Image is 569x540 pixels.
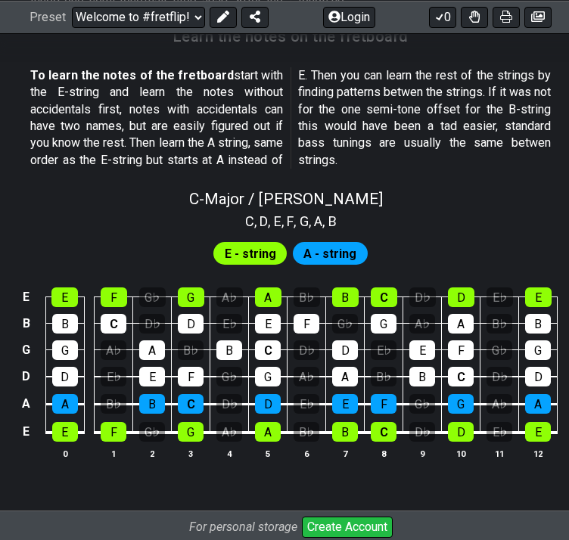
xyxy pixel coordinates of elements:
div: F [294,314,319,334]
div: E♭ [371,340,396,360]
div: C [371,422,396,442]
div: E [51,287,78,307]
div: G♭ [332,314,358,334]
div: E [139,367,165,386]
th: 2 [133,445,172,461]
div: G [371,314,396,334]
div: E [525,287,552,307]
button: Edit Preset [210,6,237,27]
div: G♭ [139,422,165,442]
div: A♭ [294,367,319,386]
div: G [525,340,551,360]
div: B [139,394,165,414]
button: Create image [524,6,552,27]
div: E♭ [487,287,513,307]
th: 5 [249,445,288,461]
div: C [371,287,397,307]
div: D [332,340,358,360]
div: G♭ [139,287,166,307]
span: , [254,211,260,231]
span: First enable full edit mode to edit [225,243,276,265]
td: A [17,390,36,418]
span: , [281,211,288,231]
td: E [17,417,36,446]
div: E [332,394,358,414]
button: Print [493,6,520,27]
div: F [101,287,127,307]
div: C [448,367,474,386]
div: B [525,314,551,334]
div: B♭ [487,314,512,334]
th: 4 [210,445,249,461]
div: E♭ [101,367,126,386]
section: Scale pitch classes [238,208,344,232]
div: A♭ [216,287,243,307]
div: E [255,314,281,334]
i: For personal storage [189,520,297,534]
div: A [448,314,474,334]
span: First enable full edit mode to edit [303,243,356,265]
div: E [52,422,78,442]
span: , [322,211,328,231]
div: E [525,422,551,442]
th: 9 [403,445,442,461]
div: F [178,367,204,386]
span: B [328,211,337,231]
span: , [268,211,274,231]
th: 3 [172,445,210,461]
div: A♭ [487,394,512,414]
div: F [448,340,474,360]
div: D♭ [139,314,165,334]
div: B♭ [294,287,320,307]
div: D♭ [216,394,242,414]
span: E [274,211,281,231]
div: A [332,367,358,386]
div: E♭ [294,394,319,414]
th: 1 [95,445,133,461]
div: D♭ [294,340,319,360]
div: B [332,422,358,442]
span: F [287,211,294,231]
div: G [255,367,281,386]
span: G [300,211,309,231]
div: B♭ [371,367,396,386]
div: C [101,314,126,334]
div: D♭ [409,287,436,307]
span: D [260,211,268,231]
span: A [314,211,322,231]
div: F [101,422,126,442]
div: A [255,422,281,442]
strong: To learn the notes of the fretboard [30,68,234,82]
button: Create Account [302,517,393,538]
div: B [52,314,78,334]
button: Toggle Dexterity for all fretkits [461,6,488,27]
div: D [448,422,474,442]
td: B [17,310,36,337]
th: 11 [480,445,519,461]
select: Preset [72,6,205,27]
div: B♭ [178,340,204,360]
td: D [17,363,36,390]
div: D♭ [487,367,512,386]
div: G [178,422,204,442]
div: B [409,367,435,386]
div: D [52,367,78,386]
div: F [371,394,396,414]
div: C [255,340,281,360]
div: G [178,287,204,307]
div: A [139,340,165,360]
span: C - Major / [PERSON_NAME] [189,190,383,208]
div: G♭ [487,340,512,360]
div: D [178,314,204,334]
button: Share Preset [241,6,269,27]
div: D [525,367,551,386]
div: A [52,394,78,414]
div: E♭ [487,422,512,442]
div: A♭ [101,340,126,360]
div: A♭ [409,314,435,334]
span: Preset [30,10,66,24]
div: D [255,394,281,414]
div: B♭ [101,394,126,414]
button: 0 [429,6,456,27]
span: , [294,211,300,231]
